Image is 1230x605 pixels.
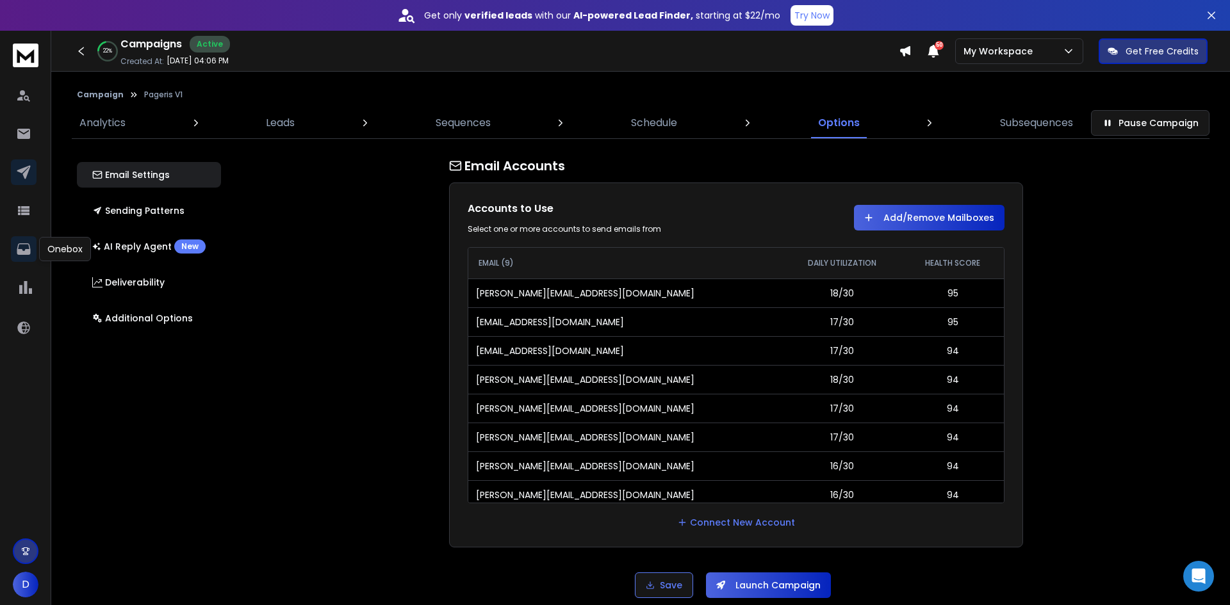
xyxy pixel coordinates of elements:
td: 17/30 [782,336,902,365]
button: Email Settings [77,162,221,188]
div: Open Intercom Messenger [1183,561,1214,592]
button: Deliverability [77,270,221,295]
p: [PERSON_NAME][EMAIL_ADDRESS][DOMAIN_NAME] [476,460,694,472]
a: Schedule [623,108,685,138]
button: Additional Options [77,305,221,331]
p: AI Reply Agent [92,239,206,254]
td: 94 [902,365,1004,394]
td: 94 [902,423,1004,451]
button: Get Free Credits [1099,38,1208,64]
td: 17/30 [782,423,902,451]
td: 16/30 [782,480,902,509]
th: HEALTH SCORE [902,248,1004,278]
p: Subsequences [1000,115,1073,131]
button: Add/Remove Mailboxes [854,205,1004,230]
td: 94 [902,336,1004,365]
img: logo [13,44,38,67]
strong: verified leads [464,9,532,22]
div: New [174,239,206,254]
h1: Email Accounts [449,157,1023,175]
p: Get only with our starting at $22/mo [424,9,780,22]
p: [EMAIL_ADDRESS][DOMAIN_NAME] [476,344,624,357]
p: Deliverability [92,276,165,289]
p: Schedule [631,115,677,131]
a: Sequences [428,108,498,138]
td: 18/30 [782,278,902,307]
button: D [13,572,38,597]
th: EMAIL (9) [468,248,783,278]
p: [PERSON_NAME][EMAIL_ADDRESS][DOMAIN_NAME] [476,373,694,386]
p: Additional Options [92,312,193,325]
p: [PERSON_NAME][EMAIL_ADDRESS][DOMAIN_NAME] [476,431,694,444]
td: 95 [902,278,1004,307]
a: Connect New Account [677,516,795,529]
td: 16/30 [782,451,902,480]
a: Leads [258,108,302,138]
h1: Accounts to Use [468,201,723,216]
p: [PERSON_NAME][EMAIL_ADDRESS][DOMAIN_NAME] [476,287,694,300]
th: DAILY UTILIZATION [782,248,902,278]
div: Active [190,36,230,52]
button: Try Now [791,5,833,26]
p: [PERSON_NAME][EMAIL_ADDRESS][DOMAIN_NAME] [476,402,694,415]
p: 22 % [103,47,112,55]
p: Analytics [79,115,126,131]
p: My Workspace [963,45,1038,58]
td: 95 [902,307,1004,336]
td: 94 [902,394,1004,423]
button: Campaign [77,90,124,100]
p: [EMAIL_ADDRESS][DOMAIN_NAME] [476,316,624,328]
button: Launch Campaign [706,572,831,598]
a: Subsequences [992,108,1081,138]
a: Options [810,108,867,138]
div: Onebox [39,237,91,261]
p: Leads [266,115,295,131]
td: 18/30 [782,365,902,394]
p: Pageris V1 [144,90,183,100]
span: 50 [935,41,944,50]
p: Sequences [436,115,491,131]
p: Try Now [794,9,830,22]
button: AI Reply AgentNew [77,234,221,259]
h1: Campaigns [120,36,182,52]
p: Email Settings [92,168,170,181]
td: 17/30 [782,394,902,423]
td: 17/30 [782,307,902,336]
td: 94 [902,480,1004,509]
p: Sending Patterns [92,204,184,217]
button: Sending Patterns [77,198,221,223]
p: Get Free Credits [1126,45,1199,58]
div: Select one or more accounts to send emails from [468,224,723,234]
p: Created At: [120,56,164,67]
button: Save [635,572,693,598]
a: Analytics [72,108,133,138]
td: 94 [902,451,1004,480]
p: [DATE] 04:06 PM [167,56,229,66]
p: [PERSON_NAME][EMAIL_ADDRESS][DOMAIN_NAME] [476,488,694,501]
button: Pause Campaign [1091,110,1209,136]
strong: AI-powered Lead Finder, [573,9,693,22]
p: Options [818,115,860,131]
